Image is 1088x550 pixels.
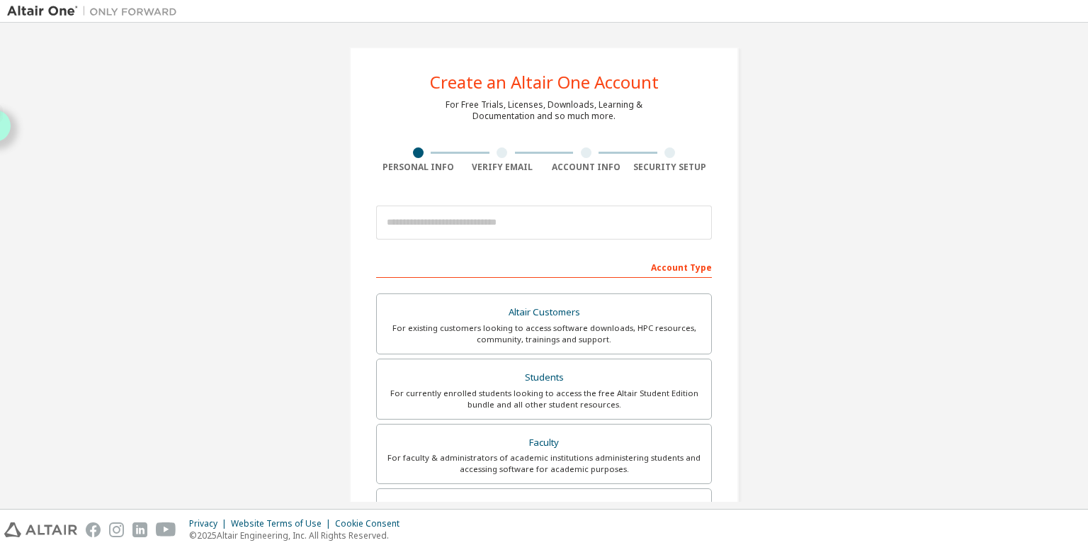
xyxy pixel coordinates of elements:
img: Altair One [7,4,184,18]
img: instagram.svg [109,522,124,537]
div: For Free Trials, Licenses, Downloads, Learning & Documentation and so much more. [446,99,642,122]
div: For currently enrolled students looking to access the free Altair Student Edition bundle and all ... [385,388,703,410]
div: Security Setup [628,162,713,173]
div: Altair Customers [385,303,703,322]
img: facebook.svg [86,522,101,537]
div: Create an Altair One Account [430,74,659,91]
img: altair_logo.svg [4,522,77,537]
div: Privacy [189,518,231,529]
div: Everyone else [385,498,703,517]
div: Account Info [544,162,628,173]
div: For existing customers looking to access software downloads, HPC resources, community, trainings ... [385,322,703,345]
div: Cookie Consent [335,518,408,529]
img: youtube.svg [156,522,176,537]
div: Faculty [385,433,703,453]
div: Verify Email [460,162,545,173]
div: Students [385,368,703,388]
div: Personal Info [376,162,460,173]
div: Website Terms of Use [231,518,335,529]
img: linkedin.svg [132,522,147,537]
div: Account Type [376,255,712,278]
div: For faculty & administrators of academic institutions administering students and accessing softwa... [385,452,703,475]
p: © 2025 Altair Engineering, Inc. All Rights Reserved. [189,529,408,541]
